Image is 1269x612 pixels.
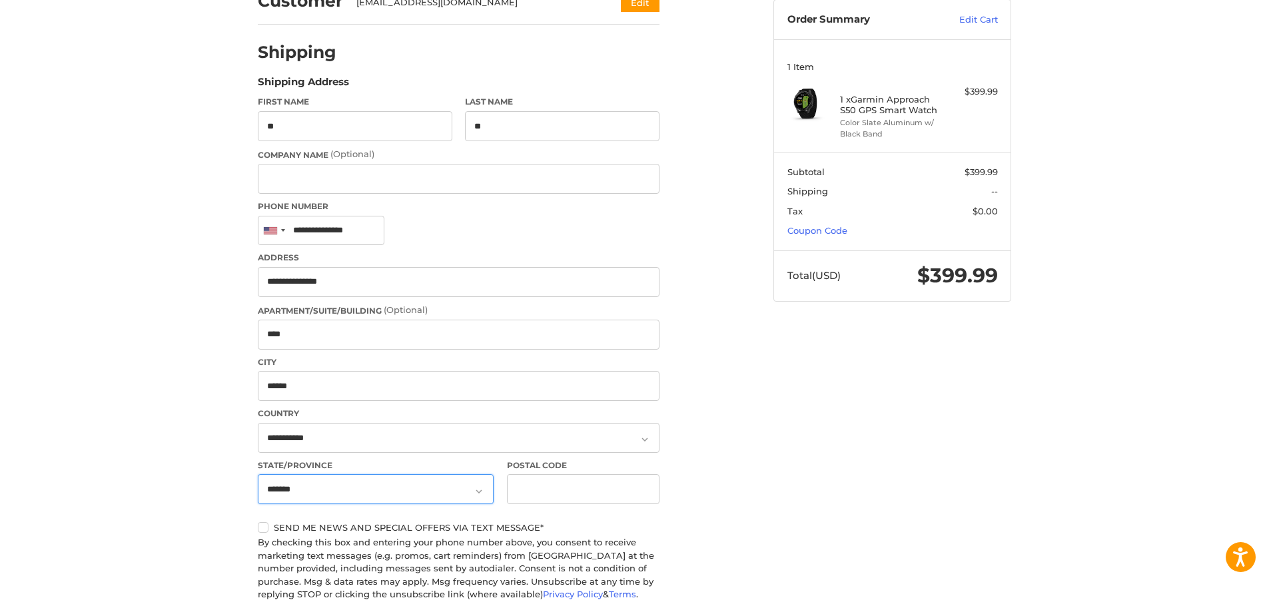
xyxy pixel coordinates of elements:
[384,304,428,315] small: (Optional)
[917,263,998,288] span: $399.99
[258,459,494,471] label: State/Province
[543,589,603,599] a: Privacy Policy
[258,356,659,368] label: City
[609,589,636,599] a: Terms
[973,206,998,216] span: $0.00
[787,186,828,196] span: Shipping
[258,96,452,108] label: First Name
[840,117,942,139] li: Color Slate Aluminum w/ Black Band
[258,42,336,63] h2: Shipping
[787,206,803,216] span: Tax
[945,85,998,99] div: $399.99
[330,149,374,159] small: (Optional)
[840,94,942,116] h4: 1 x Garmin Approach S50 GPS Smart Watch
[991,186,998,196] span: --
[258,522,659,533] label: Send me news and special offers via text message*
[787,61,998,72] h3: 1 Item
[258,200,659,212] label: Phone Number
[258,536,659,601] div: By checking this box and entering your phone number above, you consent to receive marketing text ...
[787,166,825,177] span: Subtotal
[507,459,660,471] label: Postal Code
[258,408,659,420] label: Country
[787,13,931,27] h3: Order Summary
[258,304,659,317] label: Apartment/Suite/Building
[931,13,998,27] a: Edit Cart
[258,216,289,245] div: United States: +1
[965,166,998,177] span: $399.99
[465,96,659,108] label: Last Name
[258,75,349,96] legend: Shipping Address
[258,148,659,161] label: Company Name
[787,225,847,236] a: Coupon Code
[258,252,659,264] label: Address
[787,269,841,282] span: Total (USD)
